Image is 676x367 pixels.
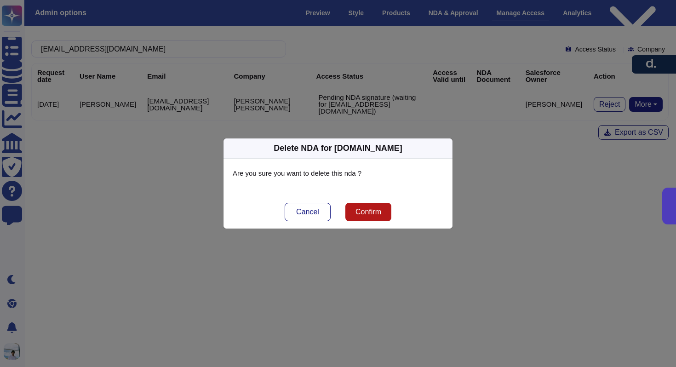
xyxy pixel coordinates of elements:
[285,203,331,221] button: Cancel
[296,208,319,216] span: Cancel
[233,168,443,179] p: Are you sure you want to delete this nda ?
[355,208,381,216] span: Confirm
[274,142,402,155] div: Delete NDA for [DOMAIN_NAME]
[345,203,391,221] button: Confirm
